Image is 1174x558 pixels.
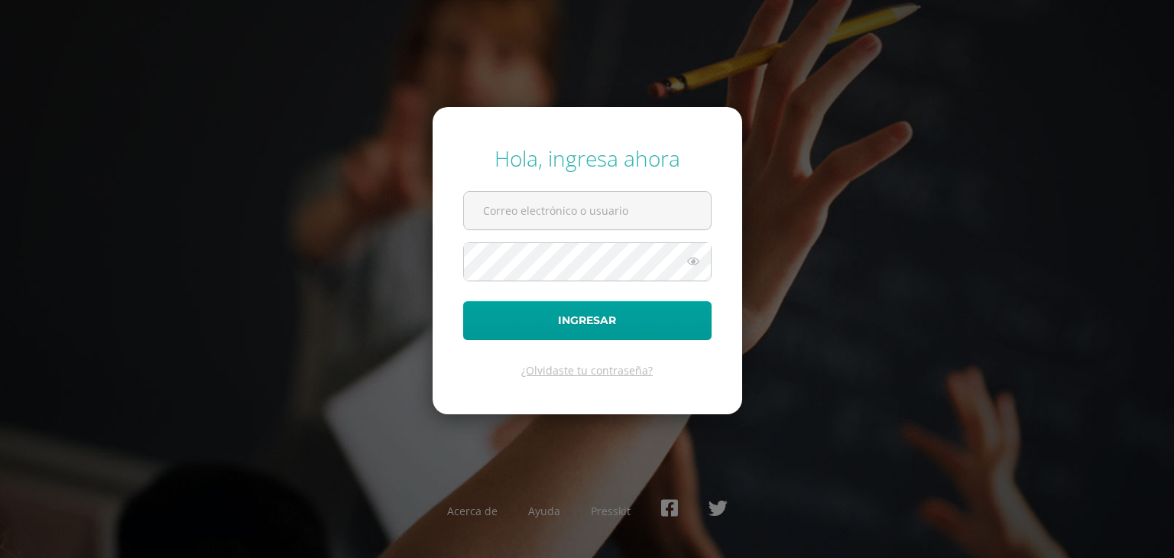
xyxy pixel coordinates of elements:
a: ¿Olvidaste tu contraseña? [521,363,653,378]
div: Hola, ingresa ahora [463,144,712,173]
a: Presskit [591,504,631,518]
input: Correo electrónico o usuario [464,192,711,229]
a: Acerca de [447,504,498,518]
a: Ayuda [528,504,560,518]
button: Ingresar [463,301,712,340]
